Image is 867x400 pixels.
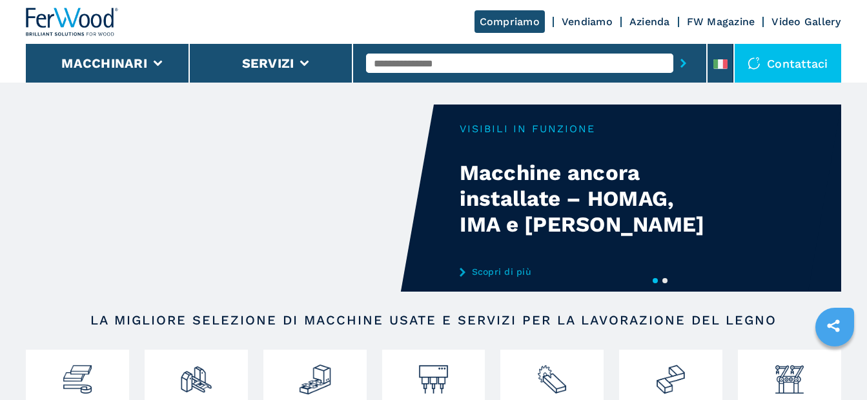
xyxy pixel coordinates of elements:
a: FW Magazine [687,15,755,28]
img: Ferwood [26,8,119,36]
button: 2 [662,278,668,283]
img: Contattaci [748,57,760,70]
img: automazione.png [773,353,806,396]
a: Compriamo [474,10,545,33]
img: linee_di_produzione_2.png [654,353,688,396]
img: squadratrici_2.png [179,353,213,396]
a: sharethis [817,310,850,342]
img: foratrici_inseritrici_2.png [416,353,450,396]
a: Video Gallery [771,15,841,28]
button: Macchinari [61,55,147,71]
div: Contattaci [735,44,841,83]
a: Scopri di più [460,266,713,277]
a: Azienda [629,15,670,28]
img: sezionatrici_2.png [535,353,569,396]
h2: LA MIGLIORE SELEZIONE DI MACCHINE USATE E SERVIZI PER LA LAVORAZIONE DEL LEGNO [66,312,800,328]
img: centro_di_lavoro_cnc_2.png [298,353,332,396]
video: Your browser does not support the video tag. [26,105,433,292]
iframe: Chat [812,342,857,390]
button: submit-button [673,48,693,78]
img: bordatrici_1.png [61,353,94,396]
button: Servizi [242,55,294,71]
a: Vendiamo [562,15,613,28]
button: 1 [653,278,658,283]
